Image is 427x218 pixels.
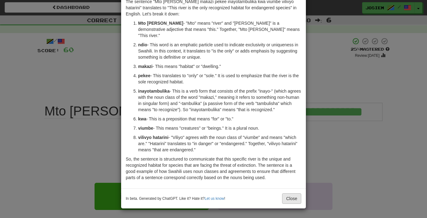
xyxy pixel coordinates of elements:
[138,125,301,131] p: - This means "creatures" or "beings." It is a plural noun.
[138,73,301,85] p: - This translates to "only" or "sole." It is used to emphasize that the river is the sole recogni...
[138,21,183,26] strong: Mto [PERSON_NAME]
[138,42,147,47] strong: ndio
[138,116,146,121] strong: kwa
[138,116,301,122] p: - This is a preposition that means "for" or "to."
[138,42,301,60] p: - This word is an emphatic particle used to indicate exclusivity or uniqueness in Swahili. In thi...
[126,156,301,181] p: So, the sentence is structured to communicate that this specific river is the unique and recogniz...
[126,196,225,201] small: In beta. Generated by ChatGPT. Like it? Hate it? !
[138,89,170,94] strong: inayotambulika
[138,64,153,69] strong: makazi
[138,63,301,69] p: - This means "habitat" or "dwelling."
[138,88,301,113] p: - This is a verb form that consists of the prefix "inayo-" (which agrees with the noun class of t...
[138,135,168,140] strong: vilivyo hatarini
[138,126,153,131] strong: viumbe
[138,73,150,78] strong: pekee
[138,134,301,153] p: - "Viliyo" agrees with the noun class of "viumbe" and means "which are." "Hatarini" translates to...
[138,20,301,39] p: - "Mto" means "river" and "[PERSON_NAME]" is a demonstrative adjective that means "this." Togethe...
[282,193,301,204] button: Close
[205,196,224,201] a: Let us know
